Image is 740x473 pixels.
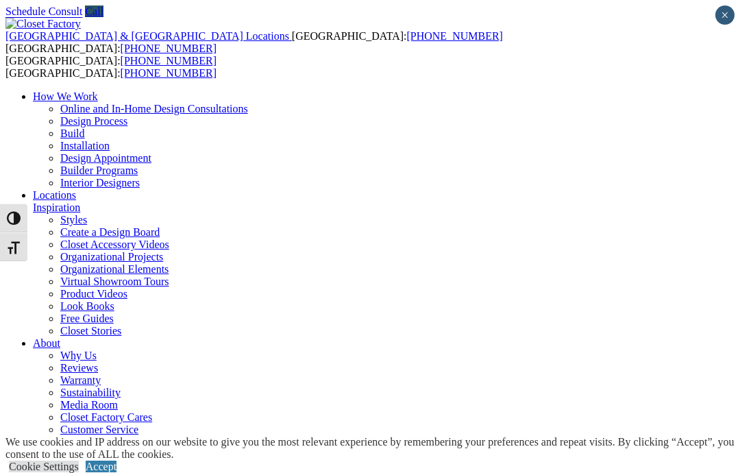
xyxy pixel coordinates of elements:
[60,251,163,263] a: Organizational Projects
[5,30,289,42] span: [GEOGRAPHIC_DATA] & [GEOGRAPHIC_DATA] Locations
[5,18,81,30] img: Closet Factory
[60,263,169,275] a: Organizational Elements
[60,424,138,435] a: Customer Service
[60,128,85,139] a: Build
[85,5,103,17] a: Call
[60,350,97,361] a: Why Us
[33,202,80,213] a: Inspiration
[60,411,152,423] a: Closet Factory Cares
[60,325,121,337] a: Closet Stories
[121,43,217,54] a: [PHONE_NUMBER]
[5,436,740,461] div: We use cookies and IP address on our website to give you the most relevant experience by remember...
[406,30,502,42] a: [PHONE_NUMBER]
[60,288,127,300] a: Product Videos
[60,115,127,127] a: Design Process
[33,90,98,102] a: How We Work
[60,214,87,226] a: Styles
[5,55,217,79] span: [GEOGRAPHIC_DATA]: [GEOGRAPHIC_DATA]:
[86,461,116,472] a: Accept
[60,362,98,374] a: Reviews
[60,276,169,287] a: Virtual Showroom Tours
[33,189,76,201] a: Locations
[60,313,114,324] a: Free Guides
[715,5,735,25] button: Close
[9,461,79,472] a: Cookie Settings
[60,399,118,411] a: Media Room
[60,226,160,238] a: Create a Design Board
[60,140,110,151] a: Installation
[33,337,60,349] a: About
[60,239,169,250] a: Closet Accessory Videos
[5,5,82,17] a: Schedule Consult
[121,67,217,79] a: [PHONE_NUMBER]
[60,103,248,114] a: Online and In-Home Design Consultations
[60,177,140,189] a: Interior Designers
[5,30,292,42] a: [GEOGRAPHIC_DATA] & [GEOGRAPHIC_DATA] Locations
[60,387,121,398] a: Sustainability
[60,374,101,386] a: Warranty
[60,300,114,312] a: Look Books
[60,165,138,176] a: Builder Programs
[121,55,217,66] a: [PHONE_NUMBER]
[5,30,503,54] span: [GEOGRAPHIC_DATA]: [GEOGRAPHIC_DATA]:
[60,152,151,164] a: Design Appointment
